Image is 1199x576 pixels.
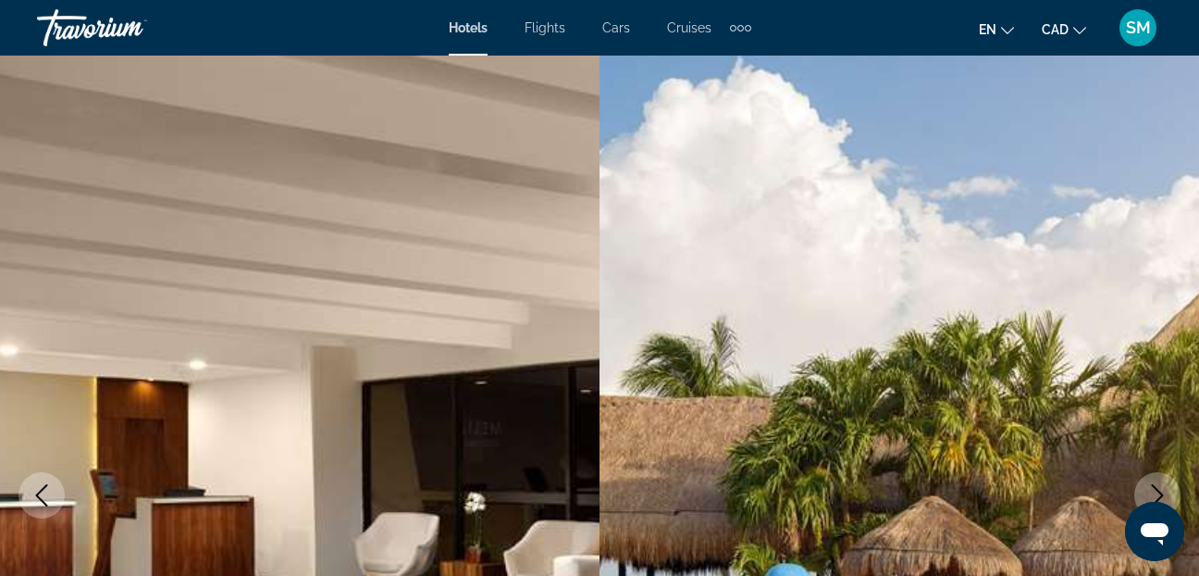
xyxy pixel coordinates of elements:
button: Next image [1134,472,1180,519]
span: SM [1126,19,1151,37]
a: Cruises [667,20,711,35]
a: Cars [602,20,630,35]
button: Previous image [19,472,65,519]
span: en [979,22,996,37]
a: Travorium [37,4,222,52]
button: User Menu [1114,8,1162,47]
a: Flights [525,20,565,35]
iframe: Bouton de lancement de la fenêtre de messagerie [1125,502,1184,561]
button: Change currency [1042,16,1086,43]
span: CAD [1042,22,1069,37]
button: Change language [979,16,1014,43]
button: Extra navigation items [730,13,751,43]
a: Hotels [449,20,488,35]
